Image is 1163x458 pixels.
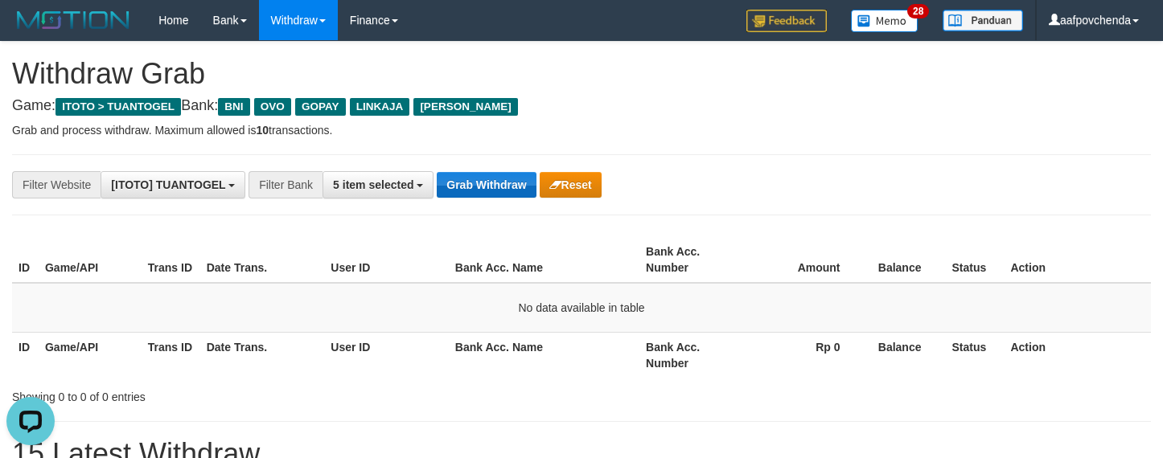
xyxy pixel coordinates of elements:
th: Amount [742,237,865,283]
p: Grab and process withdraw. Maximum allowed is transactions. [12,122,1151,138]
img: Feedback.jpg [746,10,827,32]
th: Trans ID [142,237,200,283]
h4: Game: Bank: [12,98,1151,114]
th: Bank Acc. Name [449,237,639,283]
th: Date Trans. [200,237,325,283]
span: BNI [218,98,249,116]
span: LINKAJA [350,98,410,116]
td: No data available in table [12,283,1151,333]
th: Action [1004,237,1151,283]
span: GOPAY [295,98,346,116]
th: Game/API [39,332,142,378]
button: [ITOTO] TUANTOGEL [101,171,245,198]
th: ID [12,332,39,378]
img: Button%20Memo.svg [851,10,918,32]
strong: 10 [256,124,269,137]
button: Reset [540,172,602,198]
span: OVO [254,98,291,116]
th: Date Trans. [200,332,325,378]
th: ID [12,237,39,283]
th: Bank Acc. Name [449,332,639,378]
div: Showing 0 to 0 of 0 entries [12,382,473,405]
span: ITOTO > TUANTOGEL [55,98,181,116]
th: User ID [324,332,449,378]
span: [PERSON_NAME] [413,98,517,116]
img: MOTION_logo.png [12,8,134,32]
th: Trans ID [142,332,200,378]
span: 5 item selected [333,178,413,191]
th: Status [946,237,1005,283]
th: Bank Acc. Number [639,237,742,283]
span: [ITOTO] TUANTOGEL [111,178,225,191]
div: Filter Website [12,171,101,198]
th: Status [946,332,1005,378]
th: Bank Acc. Number [639,332,742,378]
th: User ID [324,237,449,283]
div: Filter Bank [249,171,323,198]
th: Game/API [39,237,142,283]
button: Open LiveChat chat widget [6,6,55,55]
th: Rp 0 [742,332,865,378]
th: Balance [865,237,946,283]
span: 28 [907,4,929,18]
button: 5 item selected [323,171,434,198]
button: Grab Withdraw [437,172,536,198]
th: Action [1004,332,1151,378]
img: panduan.png [943,10,1023,31]
h1: Withdraw Grab [12,58,1151,90]
th: Balance [865,332,946,378]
